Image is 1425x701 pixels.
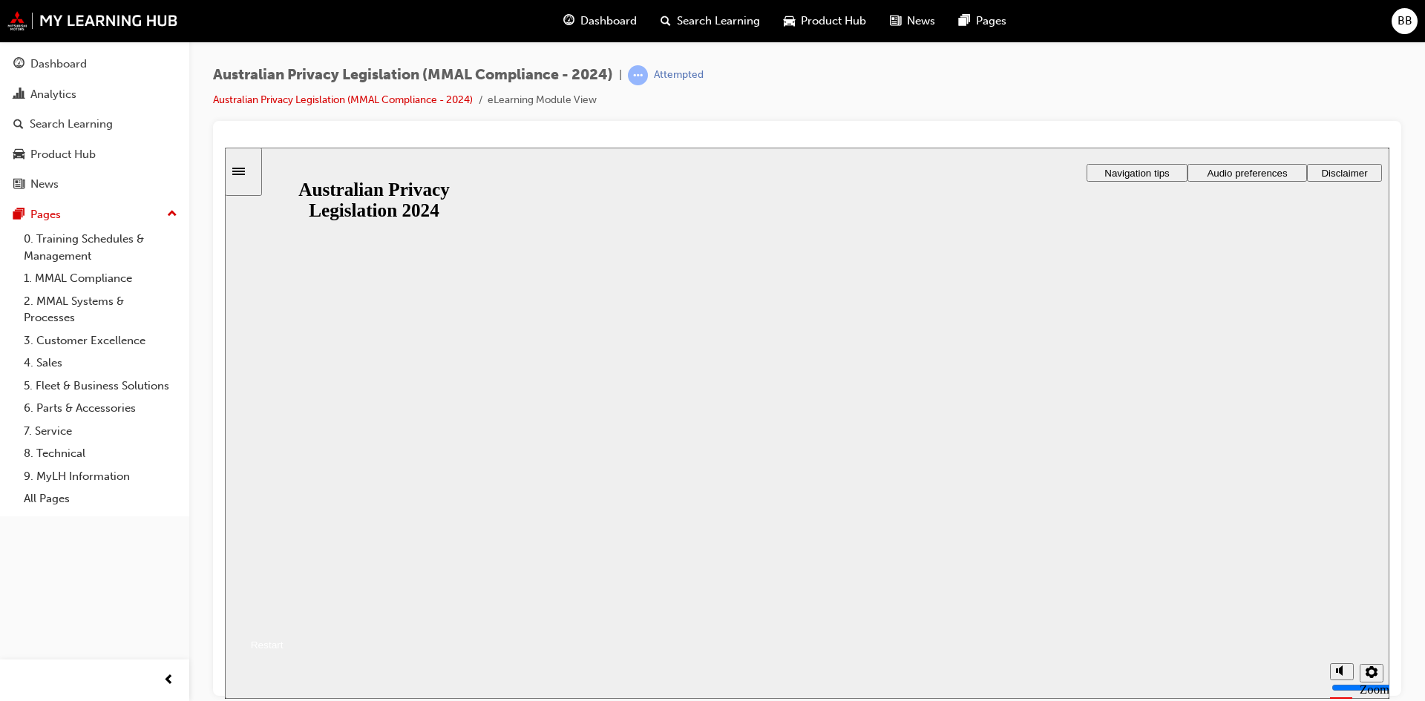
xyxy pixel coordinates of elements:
[879,20,944,31] span: Navigation tips
[661,12,671,30] span: search-icon
[30,56,87,73] div: Dashboard
[13,178,24,191] span: news-icon
[772,6,878,36] a: car-iconProduct Hub
[580,13,637,30] span: Dashboard
[488,92,597,109] li: eLearning Module View
[13,118,24,131] span: search-icon
[163,671,174,690] span: prev-icon
[6,50,183,78] a: Dashboard
[30,206,61,223] div: Pages
[907,13,935,30] span: News
[6,201,183,228] button: Pages
[13,88,24,102] span: chart-icon
[13,58,24,71] span: guage-icon
[213,67,613,84] span: Australian Privacy Legislation (MMAL Compliance - 2024)
[18,487,183,510] a: All Pages
[1105,516,1129,533] button: Mute (Ctrl+Alt+M)
[6,111,183,138] a: Search Learning
[18,465,183,488] a: 9. MyLH Information
[1107,534,1202,546] input: volume
[213,93,473,106] a: Australian Privacy Legislation (MMAL Compliance - 2024)
[6,47,183,201] button: DashboardAnalyticsSearch LearningProduct HubNews
[619,67,622,84] span: |
[890,12,901,30] span: news-icon
[654,68,704,82] div: Attempted
[1398,13,1412,30] span: BB
[18,267,183,290] a: 1. MMAL Compliance
[13,148,24,162] span: car-icon
[18,352,183,375] a: 4. Sales
[947,6,1018,36] a: pages-iconPages
[18,397,183,420] a: 6. Parts & Accessories
[30,116,113,133] div: Search Learning
[649,6,772,36] a: search-iconSearch Learning
[30,86,76,103] div: Analytics
[18,290,183,329] a: 2. MMAL Systems & Processes
[784,12,795,30] span: car-icon
[976,13,1006,30] span: Pages
[1098,503,1157,551] div: misc controls
[30,176,59,193] div: News
[1135,535,1164,579] label: Zoom to fit
[6,171,183,198] a: News
[801,13,866,30] span: Product Hub
[677,13,760,30] span: Search Learning
[1096,20,1142,31] span: Disclaimer
[30,146,96,163] div: Product Hub
[6,141,183,168] a: Product Hub
[6,81,183,108] a: Analytics
[18,442,183,465] a: 8. Technical
[13,208,24,222] span: pages-icon
[959,12,970,30] span: pages-icon
[1392,8,1418,34] button: BB
[563,12,574,30] span: guage-icon
[18,228,183,267] a: 0. Training Schedules & Management
[628,65,648,85] span: learningRecordVerb_ATTEMPT-icon
[878,6,947,36] a: news-iconNews
[167,205,177,224] span: up-icon
[18,375,183,398] a: 5. Fleet & Business Solutions
[18,420,183,443] a: 7. Service
[551,6,649,36] a: guage-iconDashboard
[18,329,183,352] a: 3. Customer Excellence
[7,11,178,30] img: mmal
[982,20,1062,31] span: Audio preferences
[1135,516,1159,535] button: Settings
